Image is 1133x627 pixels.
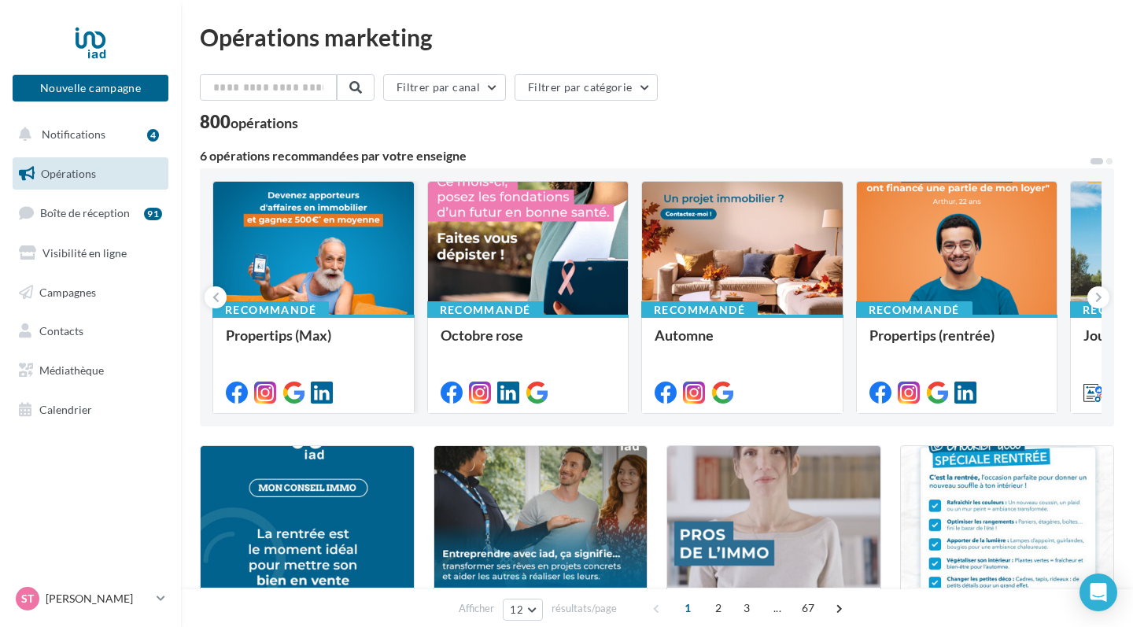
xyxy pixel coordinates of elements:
div: 91 [144,208,162,220]
div: Propertips (rentrée) [869,327,1045,359]
div: 6 opérations recommandées par votre enseigne [200,149,1089,162]
p: [PERSON_NAME] [46,591,150,607]
button: 12 [503,599,543,621]
button: Notifications 4 [9,118,165,151]
div: Recommandé [212,301,329,319]
span: 12 [510,603,523,616]
span: Contacts [39,324,83,337]
div: 800 [200,113,298,131]
span: 67 [795,596,821,621]
button: Nouvelle campagne [13,75,168,101]
span: 1 [675,596,700,621]
div: opérations [231,116,298,130]
a: Calendrier [9,393,172,426]
div: Recommandé [427,301,544,319]
button: Filtrer par catégorie [515,74,658,101]
div: Opérations marketing [200,25,1114,49]
a: Visibilité en ligne [9,237,172,270]
div: Recommandé [641,301,758,319]
span: Opérations [41,167,96,180]
span: Notifications [42,127,105,141]
a: Médiathèque [9,354,172,387]
span: ST [21,591,34,607]
span: Calendrier [39,403,92,416]
a: Campagnes [9,276,172,309]
span: Afficher [459,601,494,616]
div: Octobre rose [441,327,616,359]
div: Recommandé [856,301,972,319]
span: 2 [706,596,731,621]
span: Campagnes [39,285,96,298]
span: Médiathèque [39,363,104,377]
a: Opérations [9,157,172,190]
span: ... [765,596,790,621]
div: Automne [655,327,830,359]
a: Contacts [9,315,172,348]
a: Boîte de réception91 [9,196,172,230]
span: Visibilité en ligne [42,246,127,260]
span: résultats/page [552,601,617,616]
button: Filtrer par canal [383,74,506,101]
div: Propertips (Max) [226,327,401,359]
div: Open Intercom Messenger [1079,574,1117,611]
a: ST [PERSON_NAME] [13,584,168,614]
span: Boîte de réception [40,206,130,219]
span: 3 [734,596,759,621]
div: 4 [147,129,159,142]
